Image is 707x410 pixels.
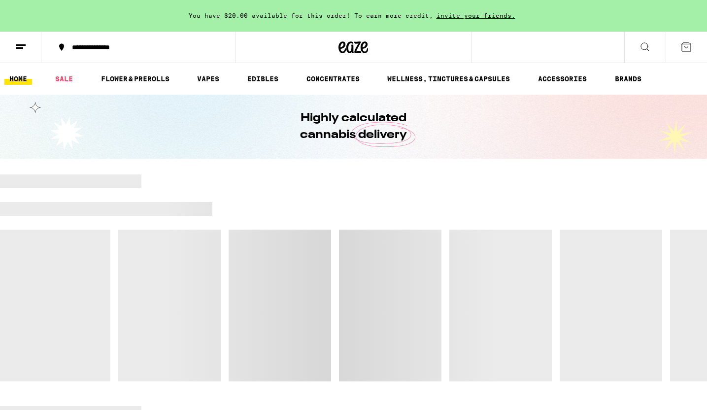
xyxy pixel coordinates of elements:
a: FLOWER & PREROLLS [96,73,174,85]
button: BRANDS [610,73,646,85]
span: You have $20.00 available for this order! To earn more credit, [189,12,433,19]
a: ACCESSORIES [533,73,592,85]
a: SALE [50,73,78,85]
a: HOME [4,73,32,85]
a: WELLNESS, TINCTURES & CAPSULES [382,73,515,85]
a: EDIBLES [242,73,283,85]
h1: Highly calculated cannabis delivery [272,110,435,143]
a: VAPES [192,73,224,85]
span: invite your friends. [433,12,519,19]
a: CONCENTRATES [302,73,365,85]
